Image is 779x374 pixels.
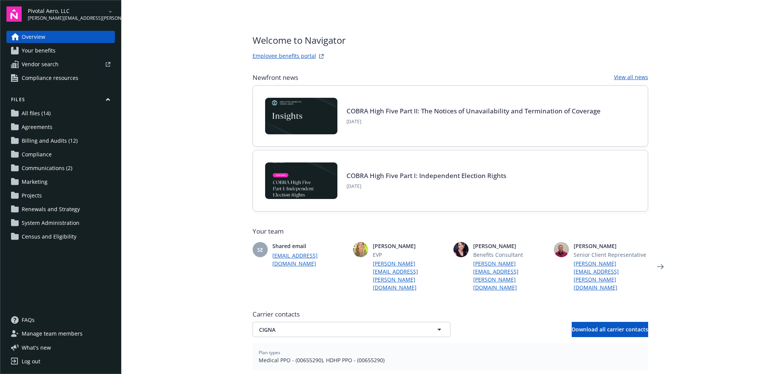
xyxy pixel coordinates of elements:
[22,162,72,174] span: Communications (2)
[22,135,78,147] span: Billing and Audits (12)
[22,31,45,43] span: Overview
[473,251,548,259] span: Benefits Consultant
[6,314,115,326] a: FAQs
[6,96,115,106] button: Files
[572,326,648,333] span: Download all carrier contacts
[574,251,648,259] span: Senior Client Representative
[22,203,80,215] span: Renewals and Strategy
[654,261,666,273] a: Next
[272,242,347,250] span: Shared email
[574,242,648,250] span: [PERSON_NAME]
[572,322,648,337] button: Download all carrier contacts
[347,171,506,180] a: COBRA High Five Part I: Independent Election Rights
[347,118,601,125] span: [DATE]
[28,7,106,15] span: Pivotal Aero, LLC
[106,7,115,16] a: arrowDropDown
[265,162,337,199] img: BLOG-Card Image - Compliance - COBRA High Five Pt 1 07-18-25.jpg
[22,328,83,340] span: Manage team members
[259,349,642,356] span: Plan types
[6,148,115,161] a: Compliance
[6,231,115,243] a: Census and Eligibility
[253,52,316,61] a: Employee benefits portal
[22,344,51,352] span: What ' s new
[554,242,569,257] img: photo
[22,148,52,161] span: Compliance
[28,6,115,22] button: Pivotal Aero, LLC[PERSON_NAME][EMAIL_ADDRESS][PERSON_NAME][DOMAIN_NAME]arrowDropDown
[317,52,326,61] a: striveWebsite
[272,251,347,267] a: [EMAIL_ADDRESS][DOMAIN_NAME]
[347,183,506,190] span: [DATE]
[6,176,115,188] a: Marketing
[22,231,76,243] span: Census and Eligibility
[22,176,48,188] span: Marketing
[259,356,642,364] span: Medical PPO - (00655290), HDHP PPO - (00655290)
[253,33,346,47] span: Welcome to Navigator
[6,217,115,229] a: System Administration
[22,355,40,368] div: Log out
[253,322,450,337] button: CIGNA
[22,72,78,84] span: Compliance resources
[614,73,648,82] a: View all news
[6,45,115,57] a: Your benefits
[22,189,42,202] span: Projects
[6,72,115,84] a: Compliance resources
[6,203,115,215] a: Renewals and Strategy
[6,135,115,147] a: Billing and Audits (12)
[6,58,115,70] a: Vendor search
[6,344,63,352] button: What's new
[347,107,601,115] a: COBRA High Five Part II: The Notices of Unavailability and Termination of Coverage
[6,162,115,174] a: Communications (2)
[6,121,115,133] a: Agreements
[473,242,548,250] span: [PERSON_NAME]
[22,217,79,229] span: System Administration
[6,107,115,119] a: All files (14)
[28,15,106,22] span: [PERSON_NAME][EMAIL_ADDRESS][PERSON_NAME][DOMAIN_NAME]
[22,45,56,57] span: Your benefits
[259,326,417,334] span: CIGNA
[6,31,115,43] a: Overview
[373,259,447,291] a: [PERSON_NAME][EMAIL_ADDRESS][PERSON_NAME][DOMAIN_NAME]
[373,251,447,259] span: EVP
[473,259,548,291] a: [PERSON_NAME][EMAIL_ADDRESS][PERSON_NAME][DOMAIN_NAME]
[22,314,35,326] span: FAQs
[253,310,648,319] span: Carrier contacts
[6,6,22,22] img: navigator-logo.svg
[253,227,648,236] span: Your team
[265,98,337,134] img: Card Image - EB Compliance Insights.png
[257,246,263,254] span: SE
[22,58,59,70] span: Vendor search
[253,73,298,82] span: Newfront news
[373,242,447,250] span: [PERSON_NAME]
[453,242,469,257] img: photo
[22,121,52,133] span: Agreements
[6,328,115,340] a: Manage team members
[353,242,368,257] img: photo
[6,189,115,202] a: Projects
[574,259,648,291] a: [PERSON_NAME][EMAIL_ADDRESS][PERSON_NAME][DOMAIN_NAME]
[22,107,51,119] span: All files (14)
